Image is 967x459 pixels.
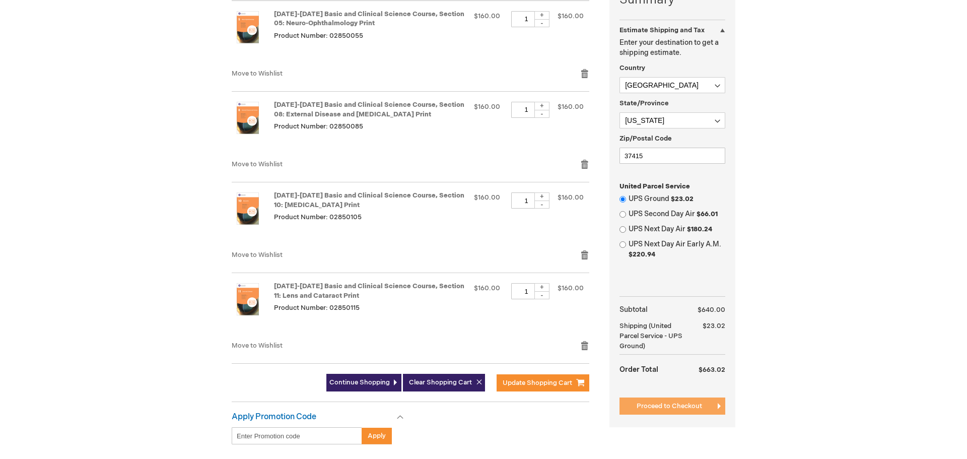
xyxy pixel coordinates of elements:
[474,284,500,292] span: $160.00
[326,374,401,391] a: Continue Shopping
[274,101,464,118] a: [DATE]-[DATE] Basic and Clinical Science Course, Section 08: External Disease and [MEDICAL_DATA] ...
[698,306,725,314] span: $640.00
[619,64,645,72] span: Country
[534,201,549,209] div: -
[232,102,264,134] img: 2025-2026 Basic and Clinical Science Course, Section 08: External Disease and Cornea Print
[232,11,274,58] a: 2025-2026 Basic and Clinical Science Course, Section 05: Neuro-Ophthalmology Print
[368,432,386,440] span: Apply
[534,11,549,20] div: +
[637,402,702,410] span: Proceed to Checkout
[697,210,718,218] span: $66.01
[232,283,264,315] img: 2025-2026 Basic and Clinical Science Course, Section 11: Lens and Cataract Print
[558,12,584,20] span: $160.00
[474,103,500,111] span: $160.00
[619,135,672,143] span: Zip/Postal Code
[511,192,541,209] input: Qty
[409,378,472,386] span: Clear Shopping Cart
[511,11,541,27] input: Qty
[232,283,274,331] a: 2025-2026 Basic and Clinical Science Course, Section 11: Lens and Cataract Print
[474,12,500,20] span: $160.00
[619,182,690,190] span: United Parcel Service
[274,10,464,28] a: [DATE]-[DATE] Basic and Clinical Science Course, Section 05: Neuro-Ophthalmology Print
[534,102,549,110] div: +
[534,19,549,27] div: -
[619,26,705,34] strong: Estimate Shipping and Tax
[274,213,362,221] span: Product Number: 02850105
[558,284,584,292] span: $160.00
[511,283,541,299] input: Qty
[232,160,283,168] a: Move to Wishlist
[274,191,464,209] a: [DATE]-[DATE] Basic and Clinical Science Course, Section 10: [MEDICAL_DATA] Print
[619,38,725,58] p: Enter your destination to get a shipping estimate.
[619,398,725,415] button: Proceed to Checkout
[629,194,725,204] label: UPS Ground
[362,427,392,444] button: Apply
[699,366,725,374] span: $663.02
[629,239,725,259] label: UPS Next Day Air Early A.M.
[534,192,549,201] div: +
[274,304,360,312] span: Product Number: 02850115
[629,209,725,219] label: UPS Second Day Air
[232,192,274,240] a: 2025-2026 Basic and Clinical Science Course, Section 10: Glaucoma Print
[232,342,283,350] a: Move to Wishlist
[534,291,549,299] div: -
[619,322,647,330] span: Shipping
[503,379,572,387] span: Update Shopping Cart
[619,99,669,107] span: State/Province
[274,122,363,130] span: Product Number: 02850085
[274,282,464,300] a: [DATE]-[DATE] Basic and Clinical Science Course, Section 11: Lens and Cataract Print
[232,70,283,78] a: Move to Wishlist
[619,360,658,378] strong: Order Total
[558,193,584,202] span: $160.00
[232,412,316,422] strong: Apply Promotion Code
[232,251,283,259] a: Move to Wishlist
[232,102,274,149] a: 2025-2026 Basic and Clinical Science Course, Section 08: External Disease and Cornea Print
[629,224,725,234] label: UPS Next Day Air
[671,195,694,203] span: $23.02
[232,192,264,225] img: 2025-2026 Basic and Clinical Science Course, Section 10: Glaucoma Print
[511,102,541,118] input: Qty
[232,11,264,43] img: 2025-2026 Basic and Clinical Science Course, Section 05: Neuro-Ophthalmology Print
[619,302,690,318] th: Subtotal
[534,110,549,118] div: -
[403,374,485,391] button: Clear Shopping Cart
[629,250,655,258] span: $220.94
[497,374,589,391] button: Update Shopping Cart
[703,322,725,330] span: $23.02
[474,193,500,202] span: $160.00
[534,283,549,292] div: +
[619,322,682,350] span: (United Parcel Service - UPS Ground)
[687,225,712,233] span: $180.24
[232,427,362,444] input: Enter Promotion code
[329,378,390,386] span: Continue Shopping
[558,103,584,111] span: $160.00
[274,32,363,40] span: Product Number: 02850055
